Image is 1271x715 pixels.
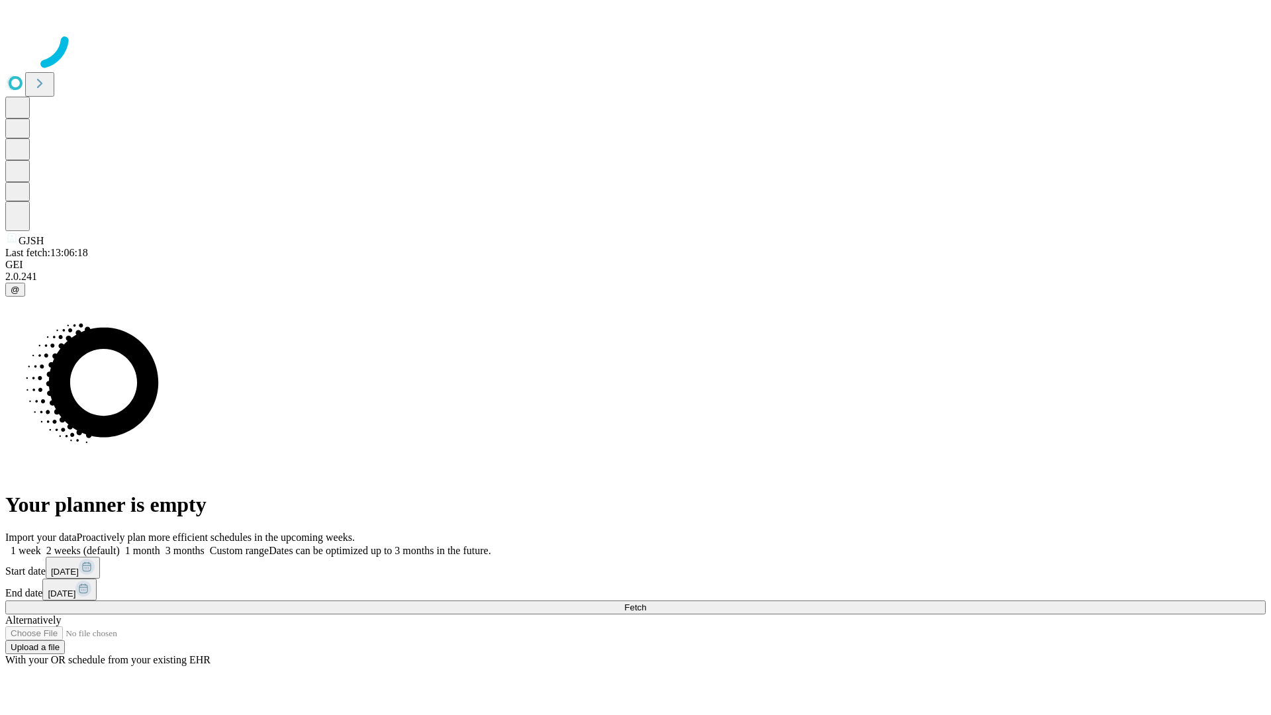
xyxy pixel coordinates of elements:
[11,285,20,295] span: @
[46,545,120,556] span: 2 weeks (default)
[5,283,25,297] button: @
[269,545,491,556] span: Dates can be optimized up to 3 months in the future.
[210,545,269,556] span: Custom range
[5,271,1266,283] div: 2.0.241
[11,545,41,556] span: 1 week
[42,579,97,600] button: [DATE]
[5,557,1266,579] div: Start date
[5,614,61,626] span: Alternatively
[19,235,44,246] span: GJSH
[51,567,79,577] span: [DATE]
[624,602,646,612] span: Fetch
[5,247,88,258] span: Last fetch: 13:06:18
[5,654,211,665] span: With your OR schedule from your existing EHR
[5,640,65,654] button: Upload a file
[5,579,1266,600] div: End date
[77,532,355,543] span: Proactively plan more efficient schedules in the upcoming weeks.
[5,259,1266,271] div: GEI
[5,493,1266,517] h1: Your planner is empty
[48,589,75,598] span: [DATE]
[165,545,205,556] span: 3 months
[5,600,1266,614] button: Fetch
[125,545,160,556] span: 1 month
[46,557,100,579] button: [DATE]
[5,532,77,543] span: Import your data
